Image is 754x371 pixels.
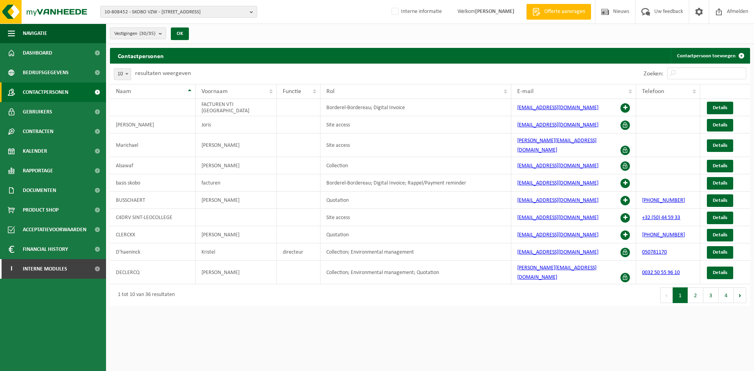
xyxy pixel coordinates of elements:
td: [PERSON_NAME] [196,226,276,243]
td: [PERSON_NAME] [196,133,276,157]
span: Navigatie [23,24,47,43]
span: Kalender [23,141,47,161]
span: Details [713,198,727,203]
span: Contracten [23,122,53,141]
a: [PHONE_NUMBER] [642,197,685,203]
span: I [8,259,15,279]
span: Details [713,250,727,255]
a: [PERSON_NAME][EMAIL_ADDRESS][DOMAIN_NAME] [517,138,597,153]
td: Collection; Environmental management; Quotation [320,261,511,284]
td: [PERSON_NAME] [196,192,276,209]
button: 4 [719,287,734,303]
a: [EMAIL_ADDRESS][DOMAIN_NAME] [517,197,598,203]
a: [EMAIL_ADDRESS][DOMAIN_NAME] [517,122,598,128]
span: Offerte aanvragen [542,8,587,16]
span: Gebruikers [23,102,52,122]
a: Details [707,160,733,172]
td: Site access [320,209,511,226]
td: Borderel-Bordereau; Digital Invoice; Rappel/Payment reminder [320,174,511,192]
td: Site access [320,133,511,157]
a: Details [707,246,733,259]
span: Product Shop [23,200,59,220]
span: Bedrijfsgegevens [23,63,69,82]
td: basis skobo [110,174,196,192]
td: Collection [320,157,511,174]
a: Details [707,119,733,132]
button: 3 [703,287,719,303]
button: OK [171,27,189,40]
span: Vestigingen [114,28,156,40]
span: Details [713,181,727,186]
a: Contactpersoon toevoegen [671,48,749,64]
span: Documenten [23,181,56,200]
span: Interne modules [23,259,67,279]
td: BUSSCHAERT [110,192,196,209]
span: Details [713,270,727,275]
span: Details [713,122,727,128]
td: Kristel [196,243,276,261]
span: Details [713,143,727,148]
count: (30/35) [139,31,156,36]
td: CLERCKX [110,226,196,243]
a: Details [707,139,733,152]
td: Quotation [320,192,511,209]
a: [EMAIL_ADDRESS][DOMAIN_NAME] [517,180,598,186]
label: resultaten weergeven [135,70,191,77]
span: Rol [326,88,335,95]
td: Quotation [320,226,511,243]
td: [PERSON_NAME] [196,157,276,174]
a: [EMAIL_ADDRESS][DOMAIN_NAME] [517,215,598,221]
td: FACTUREN VTI [GEOGRAPHIC_DATA] [196,99,276,116]
td: facturen [196,174,276,192]
span: Details [713,215,727,220]
a: 050781170 [642,249,667,255]
a: 0032 50 55 96 10 [642,270,680,276]
a: [EMAIL_ADDRESS][DOMAIN_NAME] [517,105,598,111]
span: Voornaam [201,88,228,95]
span: Details [713,105,727,110]
span: Functie [283,88,301,95]
td: Borderel-Bordereau; Digital Invoice [320,99,511,116]
span: Acceptatievoorwaarden [23,220,86,239]
td: DECLERCQ [110,261,196,284]
td: [PERSON_NAME] [196,261,276,284]
td: directeur [277,243,320,261]
a: [EMAIL_ADDRESS][DOMAIN_NAME] [517,163,598,169]
button: 1 [673,287,688,303]
td: Alsawaf [110,157,196,174]
td: Site access [320,116,511,133]
td: Collection; Environmental management [320,243,511,261]
span: Details [713,232,727,238]
strong: [PERSON_NAME] [475,9,514,15]
td: D'haeninck [110,243,196,261]
td: Joris [196,116,276,133]
span: E-mail [517,88,534,95]
a: Details [707,102,733,114]
button: Next [734,287,746,303]
span: 10 [114,68,131,80]
a: +32 (50) 44 59 33 [642,215,680,221]
label: Interne informatie [390,6,442,18]
button: Vestigingen(30/35) [110,27,166,39]
td: C4DRV SINT-LEOCOLLEGE [110,209,196,226]
a: Offerte aanvragen [526,4,591,20]
button: 2 [688,287,703,303]
span: 10-808452 - SKOBO VZW - [STREET_ADDRESS] [104,6,247,18]
a: [EMAIL_ADDRESS][DOMAIN_NAME] [517,249,598,255]
span: 10 [114,69,131,80]
span: Rapportage [23,161,53,181]
span: Contactpersonen [23,82,68,102]
td: [PERSON_NAME] [110,116,196,133]
button: 10-808452 - SKOBO VZW - [STREET_ADDRESS] [100,6,257,18]
button: Previous [660,287,673,303]
a: Details [707,212,733,224]
a: Details [707,177,733,190]
span: Financial History [23,239,68,259]
a: Details [707,229,733,241]
td: Marichael [110,133,196,157]
span: Naam [116,88,131,95]
a: [PHONE_NUMBER] [642,232,685,238]
a: Details [707,267,733,279]
span: Dashboard [23,43,52,63]
h2: Contactpersonen [110,48,172,63]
